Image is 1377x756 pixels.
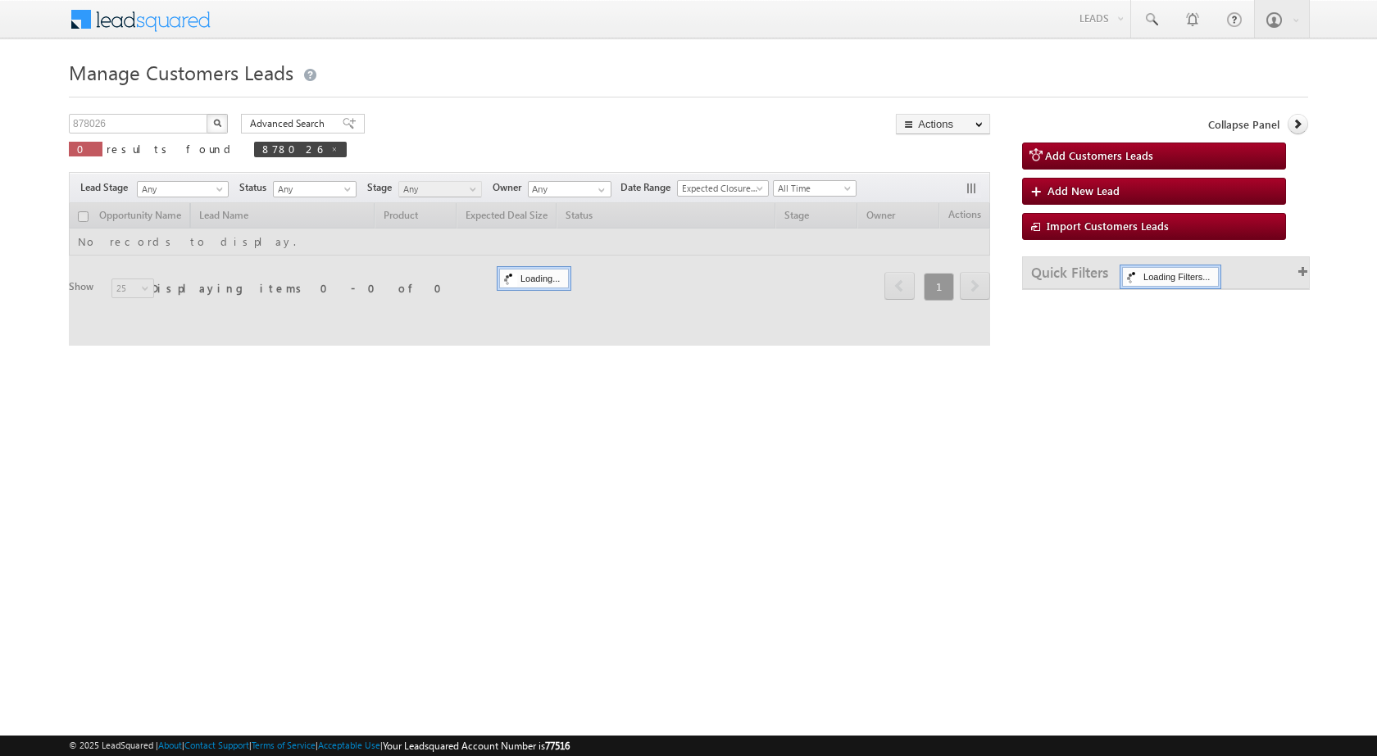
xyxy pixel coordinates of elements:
[239,180,273,195] span: Status
[589,182,610,198] a: Show All Items
[137,181,229,197] a: Any
[184,740,249,750] a: Contact Support
[493,180,528,195] span: Owner
[499,269,569,288] div: Loading...
[262,142,322,156] span: 878026
[398,181,482,197] a: Any
[274,182,352,197] span: Any
[252,740,316,750] a: Terms of Service
[107,142,237,156] span: results found
[774,181,852,196] span: All Time
[250,116,329,131] span: Advanced Search
[399,182,477,197] span: Any
[158,740,182,750] a: About
[1047,219,1169,233] span: Import Customers Leads
[80,180,134,195] span: Lead Stage
[545,740,570,752] span: 77516
[1048,183,1120,197] span: Add New Lead
[318,740,380,750] a: Acceptable Use
[773,180,857,197] a: All Time
[1122,267,1219,287] div: Loading Filters...
[896,114,990,134] button: Actions
[367,180,398,195] span: Stage
[1208,117,1279,132] span: Collapse Panel
[273,181,357,197] a: Any
[1045,148,1153,162] span: Add Customers Leads
[69,738,570,754] span: © 2025 LeadSquared | | | | |
[620,180,677,195] span: Date Range
[138,182,223,197] span: Any
[213,119,221,127] img: Search
[528,181,611,197] input: Type to Search
[77,142,94,156] span: 0
[383,740,570,752] span: Your Leadsquared Account Number is
[677,180,769,197] a: Expected Closure Date
[69,59,293,85] span: Manage Customers Leads
[678,181,763,196] span: Expected Closure Date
